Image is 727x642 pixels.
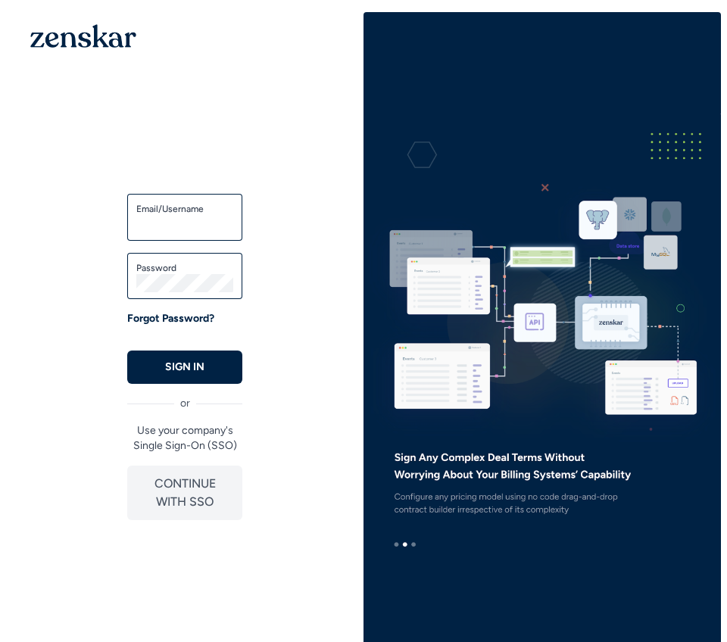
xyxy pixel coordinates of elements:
img: 1OGAJ2xQqyY4LXKgY66KYq0eOWRCkrZdAb3gUhuVAqdWPZE9SRJmCz+oDMSn4zDLXe31Ii730ItAGKgCKgCCgCikA4Av8PJUP... [30,24,136,48]
img: e3ZQAAAMhDCM8y96E9JIIDxLgAABAgQIECBAgAABAgQyAoJA5mpDCRAgQIAAAQIECBAgQIAAAQIECBAgQKAsIAiU37edAAECB... [363,114,721,572]
p: SIGN IN [165,360,204,375]
button: SIGN IN [127,351,242,384]
button: CONTINUE WITH SSO [127,466,242,520]
div: or [127,384,242,411]
p: Use your company's Single Sign-On (SSO) [127,423,242,453]
label: Password [136,262,233,274]
label: Email/Username [136,203,233,215]
a: Forgot Password? [127,311,214,326]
